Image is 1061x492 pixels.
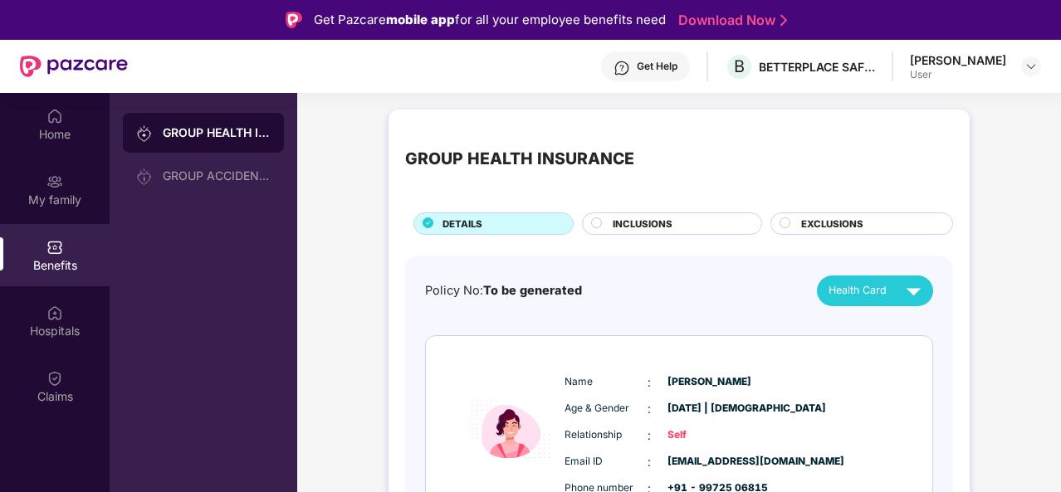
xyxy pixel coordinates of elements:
[405,146,634,172] div: GROUP HEALTH INSURANCE
[667,427,751,443] span: Self
[442,217,482,231] span: DETAILS
[163,124,271,141] div: GROUP HEALTH INSURANCE
[46,239,63,256] img: svg+xml;base64,PHN2ZyBpZD0iQmVuZWZpdHMiIHhtbG5zPSJodHRwOi8vd3d3LnczLm9yZy8yMDAwL3N2ZyIgd2lkdGg9Ij...
[910,68,1006,81] div: User
[759,59,875,75] div: BETTERPLACE SAFETY SOLUTIONS PRIVATE LIMITED
[678,12,782,29] a: Download Now
[780,12,787,29] img: Stroke
[910,52,1006,68] div: [PERSON_NAME]
[667,401,751,416] span: [DATE] | [DEMOGRAPHIC_DATA]
[46,304,63,321] img: svg+xml;base64,PHN2ZyBpZD0iSG9zcGl0YWxzIiB4bWxucz0iaHR0cDovL3d3dy53My5vcmcvMjAwMC9zdmciIHdpZHRoPS...
[667,374,751,390] span: [PERSON_NAME]
[136,168,153,185] img: svg+xml;base64,PHN2ZyB3aWR0aD0iMjAiIGhlaWdodD0iMjAiIHZpZXdCb3g9IjAgMCAyMCAyMCIgZmlsbD0ibm9uZSIgeG...
[829,282,887,299] span: Health Card
[648,400,651,418] span: :
[817,275,933,306] button: Health Card
[565,374,648,390] span: Name
[136,125,153,142] img: svg+xml;base64,PHN2ZyB3aWR0aD0iMjAiIGhlaWdodD0iMjAiIHZpZXdCb3g9IjAgMCAyMCAyMCIgZmlsbD0ibm9uZSIgeG...
[637,60,677,73] div: Get Help
[648,426,651,445] span: :
[648,373,651,392] span: :
[314,10,666,30] div: Get Pazcare for all your employee benefits need
[286,12,302,28] img: Logo
[386,12,455,27] strong: mobile app
[899,276,928,305] img: svg+xml;base64,PHN2ZyB4bWxucz0iaHR0cDovL3d3dy53My5vcmcvMjAwMC9zdmciIHZpZXdCb3g9IjAgMCAyNCAyNCIgd2...
[801,217,863,231] span: EXCLUSIONS
[1024,60,1038,73] img: svg+xml;base64,PHN2ZyBpZD0iRHJvcGRvd24tMzJ4MzIiIHhtbG5zPSJodHRwOi8vd3d3LnczLm9yZy8yMDAwL3N2ZyIgd2...
[46,370,63,387] img: svg+xml;base64,PHN2ZyBpZD0iQ2xhaW0iIHhtbG5zPSJodHRwOi8vd3d3LnczLm9yZy8yMDAwL3N2ZyIgd2lkdGg9IjIwIi...
[565,454,648,470] span: Email ID
[163,169,271,183] div: GROUP ACCIDENTAL INSURANCE
[565,401,648,416] span: Age & Gender
[20,56,128,77] img: New Pazcare Logo
[734,56,745,76] span: B
[648,453,651,471] span: :
[614,60,630,76] img: svg+xml;base64,PHN2ZyBpZD0iSGVscC0zMngzMiIgeG1sbnM9Imh0dHA6Ly93d3cudzMub3JnLzIwMDAvc3ZnIiB3aWR0aD...
[565,427,648,443] span: Relationship
[483,283,582,297] span: To be generated
[667,454,751,470] span: [EMAIL_ADDRESS][DOMAIN_NAME]
[613,217,672,231] span: INCLUSIONS
[46,108,63,124] img: svg+xml;base64,PHN2ZyBpZD0iSG9tZSIgeG1sbnM9Imh0dHA6Ly93d3cudzMub3JnLzIwMDAvc3ZnIiB3aWR0aD0iMjAiIG...
[46,173,63,190] img: svg+xml;base64,PHN2ZyB3aWR0aD0iMjAiIGhlaWdodD0iMjAiIHZpZXdCb3g9IjAgMCAyMCAyMCIgZmlsbD0ibm9uZSIgeG...
[425,281,582,300] div: Policy No:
